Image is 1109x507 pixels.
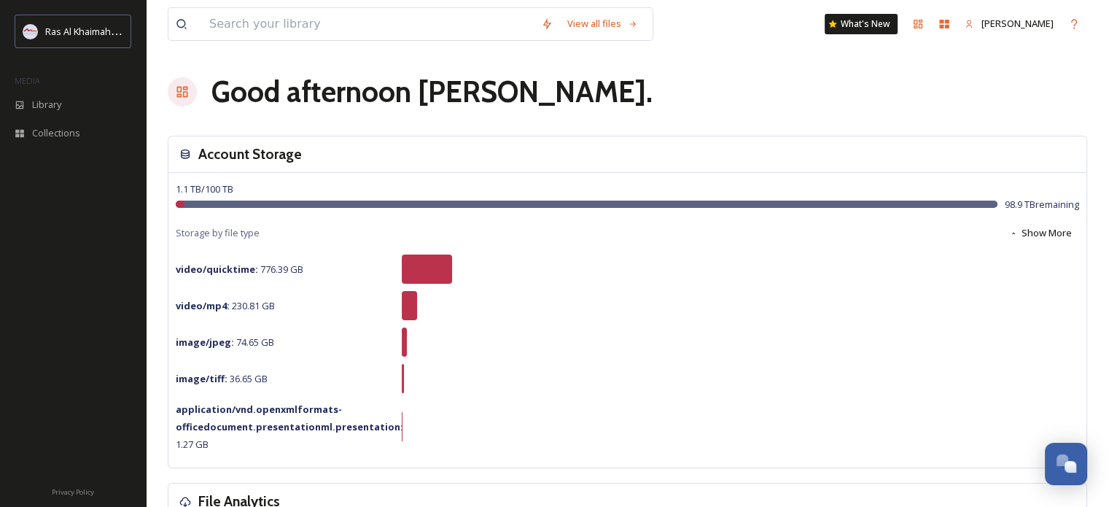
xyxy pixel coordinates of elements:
[176,372,268,385] span: 36.65 GB
[176,403,403,433] strong: application/vnd.openxmlformats-officedocument.presentationml.presentation :
[560,9,645,38] a: View all files
[32,98,61,112] span: Library
[202,8,534,40] input: Search your library
[32,126,80,140] span: Collections
[957,9,1061,38] a: [PERSON_NAME]
[825,14,898,34] a: What's New
[45,24,252,38] span: Ras Al Khaimah Tourism Development Authority
[981,17,1054,30] span: [PERSON_NAME]
[1005,198,1079,212] span: 98.9 TB remaining
[176,372,227,385] strong: image/tiff :
[176,336,234,349] strong: image/jpeg :
[198,144,302,165] h3: Account Storage
[176,182,233,196] span: 1.1 TB / 100 TB
[52,487,94,497] span: Privacy Policy
[176,299,275,312] span: 230.81 GB
[176,263,258,276] strong: video/quicktime :
[176,336,274,349] span: 74.65 GB
[15,75,40,86] span: MEDIA
[52,482,94,500] a: Privacy Policy
[176,263,303,276] span: 776.39 GB
[176,226,260,240] span: Storage by file type
[176,299,230,312] strong: video/mp4 :
[1045,443,1087,485] button: Open Chat
[1002,219,1079,247] button: Show More
[176,403,403,451] span: 1.27 GB
[23,24,38,39] img: Logo_RAKTDA_RGB-01.png
[211,70,653,114] h1: Good afternoon [PERSON_NAME] .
